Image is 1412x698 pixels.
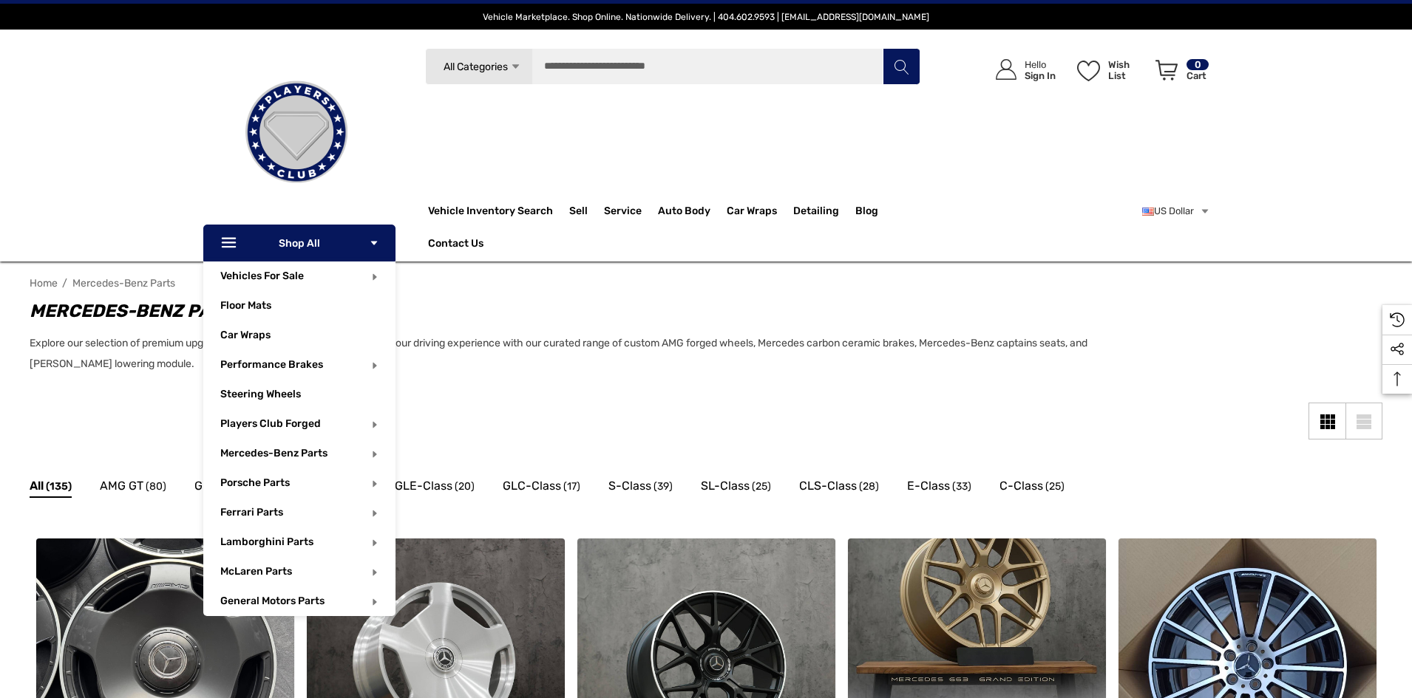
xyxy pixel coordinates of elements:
span: All [30,476,44,496]
a: Vehicles For Sale [220,270,304,282]
a: Button Go To Sub Category GLC-Class [503,476,580,500]
span: McLaren Parts [220,565,292,581]
span: (28) [859,477,879,496]
a: Contact Us [428,237,483,253]
span: Car Wraps [220,329,271,345]
span: All Categories [443,61,507,73]
span: G-Class [194,476,238,496]
span: (25) [1045,477,1065,496]
span: AMG GT [100,476,143,496]
a: Detailing [793,196,855,226]
span: S-Class [608,476,651,496]
a: Blog [855,205,878,221]
a: Cart with 0 items [1149,44,1210,102]
a: General Motors Parts [220,595,325,607]
a: Players Club Forged [220,417,321,430]
span: Car Wraps [727,205,777,221]
span: Porsche Parts [220,476,290,493]
svg: Icon Arrow Down [369,238,379,248]
span: (39) [654,477,673,496]
span: (20) [455,477,475,496]
a: Service [604,196,658,226]
a: USD [1142,196,1210,226]
span: SL-Class [701,476,750,496]
p: Hello [1025,59,1056,70]
span: (17) [563,477,580,496]
button: Search [883,48,920,85]
a: Performance Brakes [220,358,323,371]
a: Button Go To Sub Category E-Class [907,476,971,500]
a: Ferrari Parts [220,506,283,519]
svg: Recently Viewed [1390,312,1405,327]
p: Wish List [1108,59,1147,81]
a: Sign in [979,44,1063,95]
p: Shop All [203,225,396,261]
p: 0 [1187,59,1209,70]
span: (25) [752,477,771,496]
span: General Motors Parts [220,595,325,611]
a: Button Go To Sub Category AMG GT [100,476,166,500]
a: Mercedes-Benz Parts [72,277,175,290]
a: Button Go To Sub Category GLE-Class [395,476,475,500]
a: Vehicle Inventory Search [428,205,553,221]
a: Mercedes-Benz Parts [220,447,327,459]
svg: Icon Arrow Down [510,61,521,72]
span: Lamborghini Parts [220,536,313,552]
svg: Social Media [1390,342,1405,357]
span: CLS-Class [799,476,857,496]
svg: Review Your Cart [1155,60,1178,81]
a: Button Go To Sub Category S-Class [608,476,673,500]
span: Floor Mats [220,299,271,315]
p: Cart [1187,70,1209,81]
a: Lamborghini Parts [220,536,313,548]
svg: Icon User Account [996,59,1016,80]
a: Button Go To Sub Category CLS-Class [799,476,879,500]
span: E-Class [907,476,950,496]
a: Button Go To Sub Category G-Class [194,476,259,500]
span: (135) [46,477,72,496]
span: GLE-Class [395,476,452,496]
p: Sign In [1025,70,1056,81]
span: Detailing [793,205,839,221]
span: Players Club Forged [220,417,321,434]
p: Explore our selection of premium upgrades for your Mercedes-Benz. Elevate your driving experience... [30,333,1138,374]
img: Players Club | Cars For Sale [223,58,370,206]
span: Service [604,205,642,221]
a: Auto Body [658,196,727,226]
a: Car Wraps [727,196,793,226]
svg: Wish List [1077,61,1100,81]
a: Sell [569,196,604,226]
a: Button Go To Sub Category SL-Class [701,476,771,500]
svg: Icon Line [220,235,242,252]
span: Vehicle Marketplace. Shop Online. Nationwide Delivery. | 404.602.9593 | [EMAIL_ADDRESS][DOMAIN_NAME] [483,12,929,22]
span: Ferrari Parts [220,506,283,522]
a: Car Wraps [220,321,396,350]
span: Steering Wheels [220,388,301,404]
span: Mercedes-Benz Parts [220,447,327,463]
a: List View [1345,403,1382,439]
span: GLC-Class [503,476,561,496]
a: Floor Mats [220,291,396,321]
a: Home [30,277,58,290]
svg: Top [1382,372,1412,386]
span: Vehicles For Sale [220,270,304,286]
a: Button Go To Sub Category C-Class [999,476,1065,500]
a: Grid View [1309,403,1345,439]
a: Porsche Parts [220,476,290,489]
a: McLaren Parts [220,565,292,578]
a: Wish List Wish List [1070,44,1149,95]
nav: Breadcrumb [30,270,1382,296]
span: Performance Brakes [220,358,323,374]
span: (80) [146,477,166,496]
span: Auto Body [658,205,710,221]
span: (33) [952,477,971,496]
span: Sell [569,205,588,221]
a: Steering Wheels [220,380,396,409]
a: All Categories Icon Arrow Down Icon Arrow Up [425,48,532,85]
h1: Mercedes-Benz Parts [30,298,1138,324]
